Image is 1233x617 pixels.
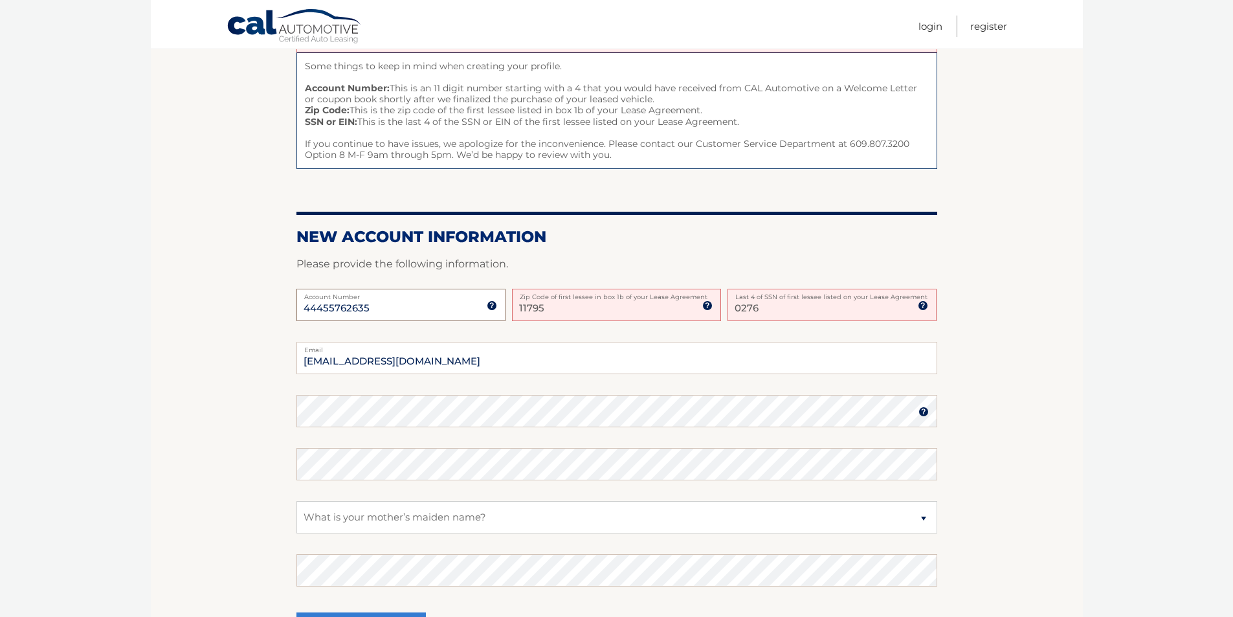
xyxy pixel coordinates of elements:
[296,52,937,170] span: Some things to keep in mind when creating your profile. This is an 11 digit number starting with ...
[296,255,937,273] p: Please provide the following information.
[918,16,942,37] a: Login
[702,300,713,311] img: tooltip.svg
[296,289,505,321] input: Account Number
[296,342,937,352] label: Email
[970,16,1007,37] a: Register
[296,289,505,299] label: Account Number
[728,289,937,299] label: Last 4 of SSN of first lessee listed on your Lease Agreement
[728,289,937,321] input: SSN or EIN (last 4 digits only)
[918,300,928,311] img: tooltip.svg
[487,300,497,311] img: tooltip.svg
[305,82,390,94] strong: Account Number:
[305,116,357,128] strong: SSN or EIN:
[918,407,929,417] img: tooltip.svg
[512,289,721,321] input: Zip Code
[305,104,350,116] strong: Zip Code:
[512,289,721,299] label: Zip Code of first lessee in box 1b of your Lease Agreement
[227,8,362,46] a: Cal Automotive
[296,227,937,247] h2: New Account Information
[296,342,937,374] input: Email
